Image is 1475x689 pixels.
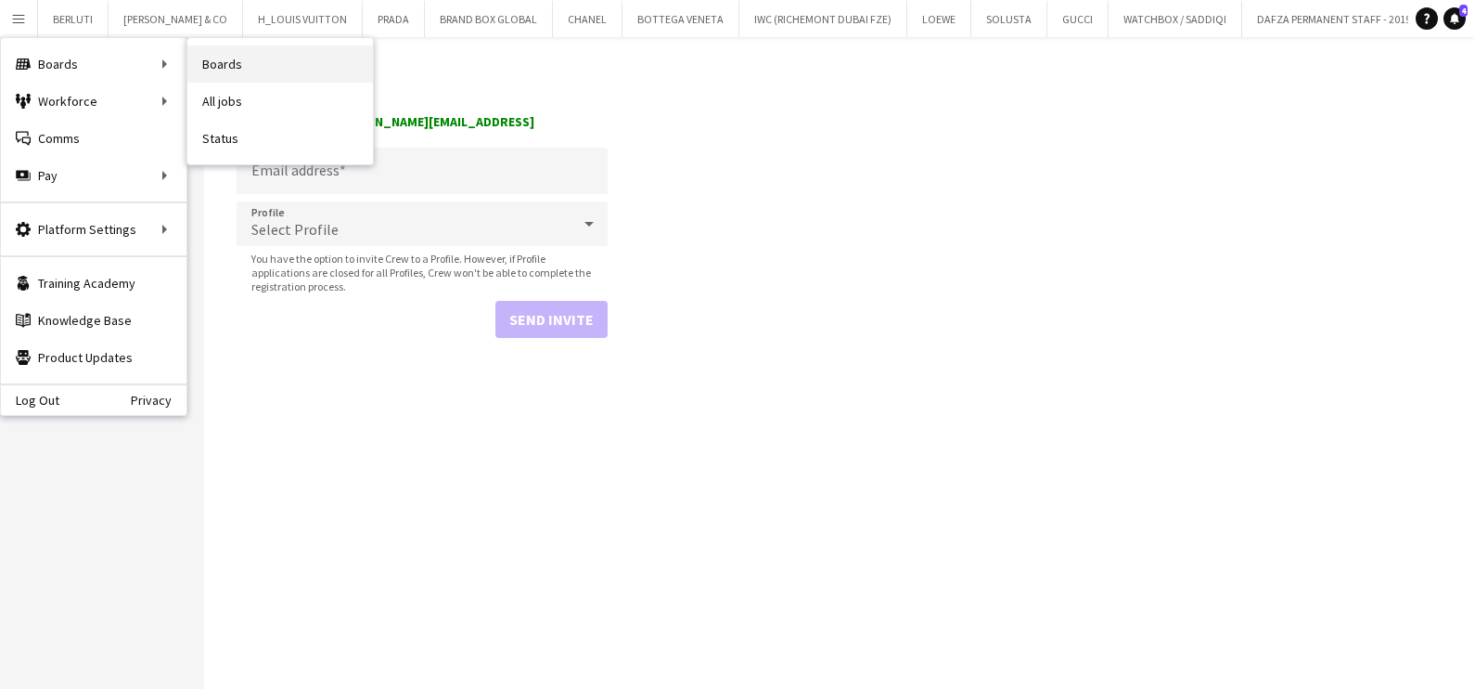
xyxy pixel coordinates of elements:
[1,83,186,120] div: Workforce
[237,252,608,293] span: You have the option to invite Crew to a Profile. However, if Profile applications are closed for ...
[1459,5,1468,17] span: 4
[237,71,608,98] h1: Invite contact
[739,1,907,37] button: IWC (RICHEMONT DUBAI FZE)
[1,211,186,248] div: Platform Settings
[363,1,425,37] button: PRADA
[1,393,59,408] a: Log Out
[1,265,186,302] a: Training Academy
[1,45,186,83] div: Boards
[251,220,339,239] span: Select Profile
[1242,1,1453,37] button: DAFZA PERMANENT STAFF - 2019/2025
[1,302,186,339] a: Knowledge Base
[1,120,186,157] a: Comms
[622,1,739,37] button: BOTTEGA VENETA
[187,45,373,83] a: Boards
[237,113,608,147] div: Invitation sent to
[187,120,373,157] a: Status
[243,1,363,37] button: H_LOUIS VUITTON
[1,157,186,194] div: Pay
[131,393,186,408] a: Privacy
[1,339,186,376] a: Product Updates
[971,1,1047,37] button: SOLUSTA
[1109,1,1242,37] button: WATCHBOX / SADDIQI
[1047,1,1109,37] button: GUCCI
[187,83,373,120] a: All jobs
[1443,7,1466,30] a: 4
[907,1,971,37] button: LOEWE
[425,1,553,37] button: BRAND BOX GLOBAL
[553,1,622,37] button: CHANEL
[109,1,243,37] button: [PERSON_NAME] & CO
[237,113,534,147] strong: [PERSON_NAME][EMAIL_ADDRESS][DOMAIN_NAME].
[38,1,109,37] button: BERLUTI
